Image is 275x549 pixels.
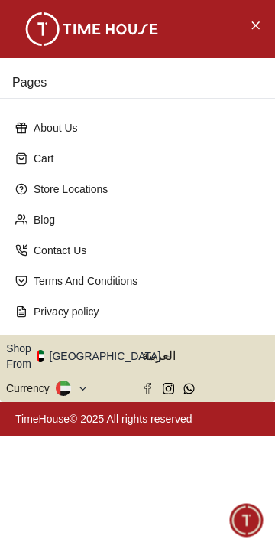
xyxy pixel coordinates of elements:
[34,120,254,136] p: About Us
[34,273,254,289] p: Terms And Conditions
[6,341,172,371] button: Shop From[GEOGRAPHIC_DATA]
[142,347,269,365] span: العربية
[15,12,168,46] img: ...
[142,383,154,394] a: Facebook
[183,383,195,394] a: Whatsapp
[243,12,267,37] button: Close Menu
[15,413,192,425] a: TimeHouse© 2025 All rights reserved
[37,350,44,362] img: United Arab Emirates
[34,243,254,258] p: Contact Us
[34,304,254,319] p: Privacy policy
[34,151,254,166] p: Cart
[142,341,269,371] button: العربية
[34,212,254,227] p: Blog
[34,181,254,197] p: Store Locations
[230,504,264,538] div: Chat Widget
[6,381,56,396] div: Currency
[163,383,174,394] a: Instagram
